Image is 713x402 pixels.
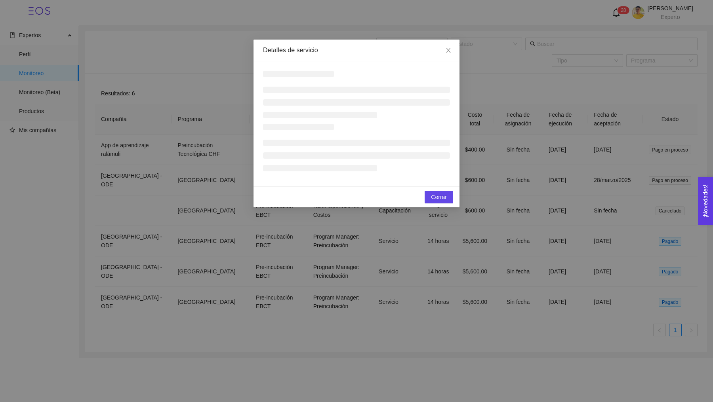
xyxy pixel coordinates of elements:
[263,46,450,55] div: Detalles de servicio
[431,193,447,201] span: Cerrar
[425,191,453,203] button: Cerrar
[698,177,713,225] button: Open Feedback Widget
[445,47,452,53] span: close
[437,40,459,62] button: Close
